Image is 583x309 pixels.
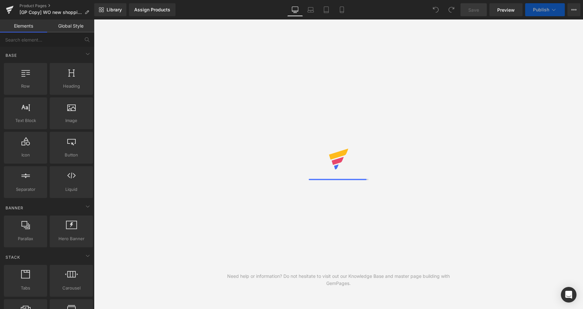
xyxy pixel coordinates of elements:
button: Redo [445,3,458,16]
span: Save [468,6,479,13]
span: Hero Banner [52,235,91,242]
span: Stack [5,254,21,260]
span: Liquid [52,186,91,193]
span: Icon [6,152,45,158]
a: Preview [489,3,523,16]
a: Mobile [334,3,350,16]
a: Tablet [318,3,334,16]
span: Parallax [6,235,45,242]
div: Assign Products [134,7,170,12]
span: Separator [6,186,45,193]
span: Library [107,7,122,13]
span: Base [5,52,18,58]
span: [GP Copy] WO new shopping page design [19,10,82,15]
button: Publish [525,3,565,16]
button: More [567,3,580,16]
a: Laptop [303,3,318,16]
a: Desktop [287,3,303,16]
span: Tabs [6,285,45,291]
a: Global Style [47,19,94,32]
span: Heading [52,83,91,90]
span: Button [52,152,91,158]
div: Need help or information? Do not hesitate to visit out our Knowledge Base and master page buildin... [216,273,461,287]
div: Open Intercom Messenger [561,287,577,303]
a: New Library [94,3,126,16]
span: Text Block [6,117,45,124]
span: Image [52,117,91,124]
span: Banner [5,205,24,211]
span: Preview [497,6,515,13]
a: Product Pages [19,3,94,8]
span: Row [6,83,45,90]
span: Publish [533,7,549,12]
span: Carousel [52,285,91,291]
button: Undo [429,3,442,16]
